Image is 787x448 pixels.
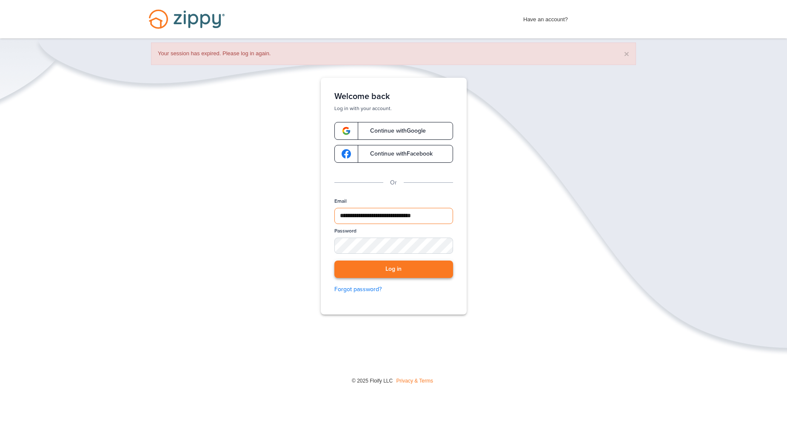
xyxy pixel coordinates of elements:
[151,43,636,65] div: Your session has expired. Please log in again.
[390,178,397,187] p: Or
[334,145,453,163] a: google-logoContinue withFacebook
[352,378,393,384] span: © 2025 Floify LLC
[362,151,433,157] span: Continue with Facebook
[334,285,453,294] a: Forgot password?
[334,227,356,235] label: Password
[334,261,453,278] button: Log in
[334,122,453,140] a: google-logoContinue withGoogle
[342,149,351,159] img: google-logo
[396,378,433,384] a: Privacy & Terms
[362,128,426,134] span: Continue with Google
[342,126,351,136] img: google-logo
[334,238,453,254] input: Password
[624,49,629,58] button: ×
[334,105,453,112] p: Log in with your account.
[334,208,453,224] input: Email
[334,91,453,102] h1: Welcome back
[334,198,347,205] label: Email
[523,11,568,24] span: Have an account?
